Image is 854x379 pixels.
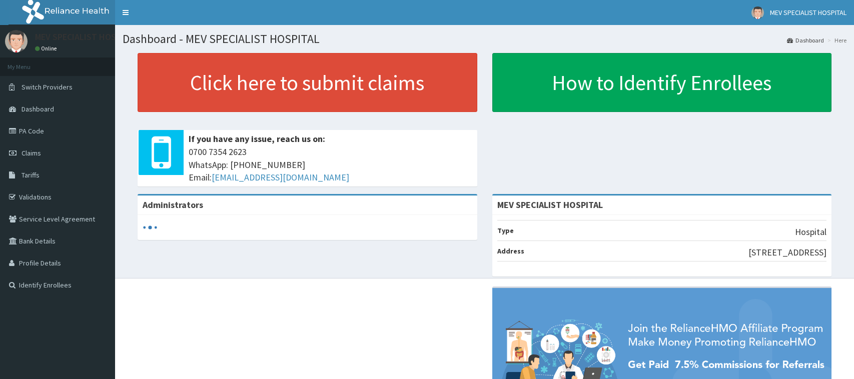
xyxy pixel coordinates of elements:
img: User Image [751,6,764,19]
span: Dashboard [22,104,54,113]
span: 0700 7354 2623 WhatsApp: [PHONE_NUMBER] Email: [189,145,472,184]
span: Tariffs [22,170,40,179]
b: Type [497,226,514,235]
p: MEV SPECIALIST HOSPITAL [35,32,138,41]
span: Switch Providers [22,82,73,91]
li: Here [825,36,846,44]
svg: audio-loading [143,220,158,235]
h1: Dashboard - MEV SPECIALIST HOSPITAL [123,32,846,45]
a: How to Identify Enrollees [492,53,832,112]
img: User Image [5,30,28,52]
b: Administrators [143,199,203,210]
a: Click here to submit claims [138,53,477,112]
a: [EMAIL_ADDRESS][DOMAIN_NAME] [212,171,349,183]
a: Dashboard [787,36,824,44]
b: If you have any issue, reach us on: [189,133,325,144]
span: MEV SPECIALIST HOSPITAL [770,8,846,17]
p: [STREET_ADDRESS] [748,246,826,259]
p: Hospital [795,225,826,238]
span: Claims [22,148,41,157]
b: Address [497,246,524,255]
a: Online [35,45,59,52]
strong: MEV SPECIALIST HOSPITAL [497,199,603,210]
